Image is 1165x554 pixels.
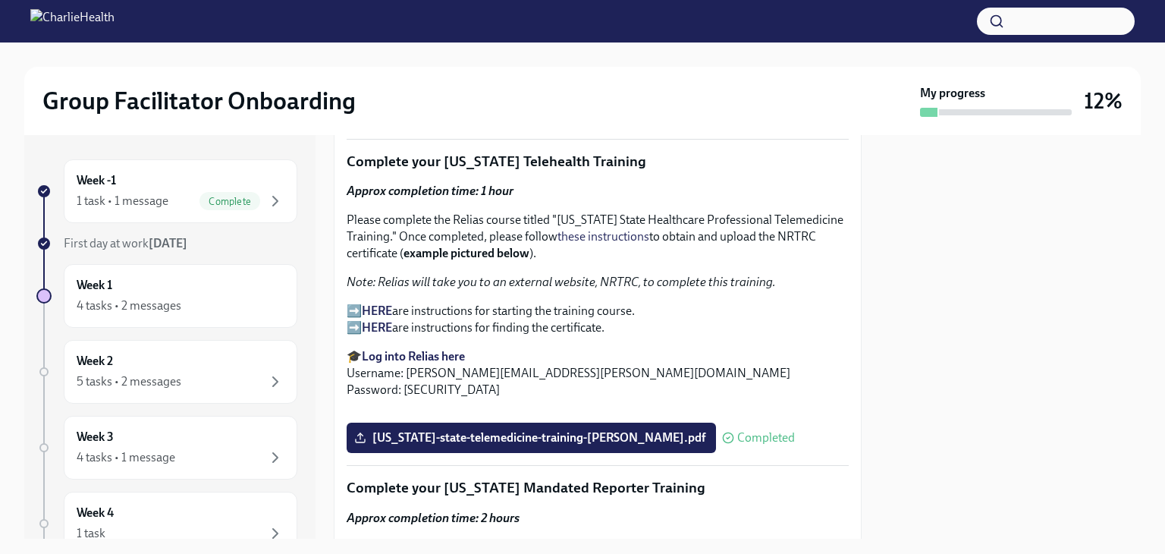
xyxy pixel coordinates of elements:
[36,416,297,480] a: Week 34 tasks • 1 message
[77,373,181,390] div: 5 tasks • 2 messages
[347,348,849,398] p: 🎓 Username: [PERSON_NAME][EMAIL_ADDRESS][PERSON_NAME][DOMAIN_NAME] Password: [SECURITY_DATA]
[347,511,520,525] strong: Approx completion time: 2 hours
[36,235,297,252] a: First day at work[DATE]
[557,229,649,244] a: these instructions
[149,236,187,250] strong: [DATE]
[347,212,849,262] p: Please complete the Relias course titled "[US_STATE] State Healthcare Professional Telemedicine T...
[737,432,795,444] span: Completed
[36,159,297,223] a: Week -11 task • 1 messageComplete
[77,172,116,189] h6: Week -1
[347,478,849,498] p: Complete your [US_STATE] Mandated Reporter Training
[362,320,392,335] a: HERE
[36,340,297,404] a: Week 25 tasks • 2 messages
[347,152,849,172] p: Complete your [US_STATE] Telehealth Training
[36,264,297,328] a: Week 14 tasks • 2 messages
[30,9,115,33] img: CharlieHealth
[347,184,513,198] strong: Approx completion time: 1 hour
[362,349,465,364] a: Log into Relias here
[920,85,985,102] strong: My progress
[77,525,105,542] div: 1 task
[42,86,356,116] h2: Group Facilitator Onboarding
[357,430,705,445] span: [US_STATE]-state-telemedicine-training-[PERSON_NAME].pdf
[347,275,776,289] em: Note: Relias will take you to an external website, NRTRC, to complete this training.
[77,449,175,466] div: 4 tasks • 1 message
[77,277,112,294] h6: Week 1
[77,429,114,445] h6: Week 3
[1084,87,1123,115] h3: 12%
[64,236,187,250] span: First day at work
[77,297,181,314] div: 4 tasks • 2 messages
[199,196,260,207] span: Complete
[347,423,716,453] label: [US_STATE]-state-telemedicine-training-[PERSON_NAME].pdf
[77,505,114,521] h6: Week 4
[77,353,113,370] h6: Week 2
[347,303,849,336] p: ➡️ are instructions for starting the training course. ➡️ are instructions for finding the certifi...
[404,246,529,260] strong: example pictured below
[77,193,168,209] div: 1 task • 1 message
[362,304,392,318] a: HERE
